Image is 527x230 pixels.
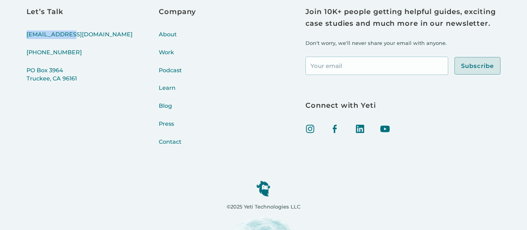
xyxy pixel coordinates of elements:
[305,6,500,29] h3: Join 10K+ people getting helpful guides, exciting case studies and much more in our newsletter.
[305,57,500,75] form: Footer Newsletter Signup
[159,120,196,138] a: Press
[159,6,196,18] h3: Company
[159,30,196,48] a: About
[355,124,365,134] img: linked in icon
[305,39,500,47] p: Don't worry, we'll never share your email with anyone.
[159,102,196,120] a: Blog
[380,124,390,134] img: Youtube icon
[159,66,196,84] a: Podcast
[159,48,196,66] a: Work
[305,100,500,112] h3: Connect with Yeti
[27,66,133,93] a: PO Box 3964Truckee, CA 96161
[27,48,133,66] a: [PHONE_NUMBER]
[159,84,196,102] a: Learn
[305,57,448,75] input: Your email
[159,138,196,156] a: Contact
[305,124,315,134] img: Instagram icon
[256,180,270,196] img: yeti logo icon
[454,57,500,75] input: Subscribe
[227,203,300,211] p: ©2025 Yeti Technologies LLC
[27,30,133,48] a: [EMAIL_ADDRESS][DOMAIN_NAME]
[330,124,340,134] img: facebook icon
[27,6,133,18] h3: Let’s Talk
